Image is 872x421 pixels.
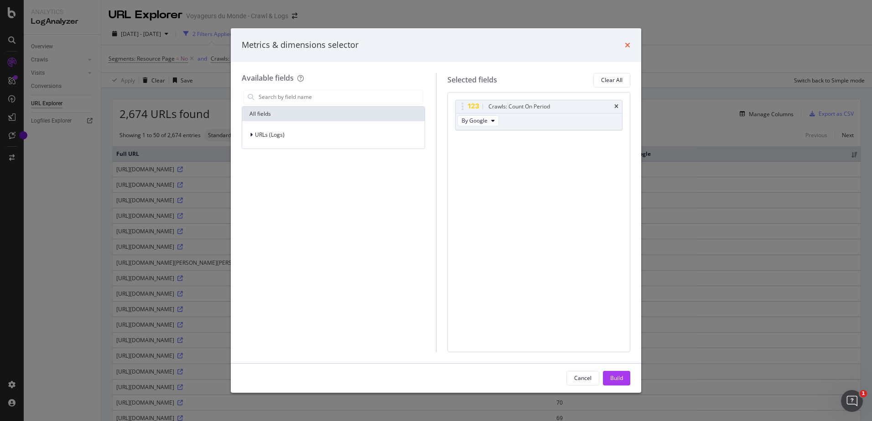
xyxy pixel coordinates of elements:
[231,28,641,393] div: modal
[593,73,630,87] button: Clear All
[614,104,618,109] div: times
[574,374,592,382] div: Cancel
[258,90,423,104] input: Search by field name
[603,371,630,385] button: Build
[242,39,358,51] div: Metrics & dimensions selector
[625,39,630,51] div: times
[601,76,623,84] div: Clear All
[455,100,623,130] div: Crawls: Count On PeriodtimesBy Google
[242,73,294,83] div: Available fields
[255,131,285,139] span: URLs (Logs)
[447,75,497,85] div: Selected fields
[860,390,867,397] span: 1
[488,102,550,111] div: Crawls: Count On Period
[841,390,863,412] iframe: Intercom live chat
[566,371,599,385] button: Cancel
[242,107,425,121] div: All fields
[457,115,499,126] button: By Google
[610,374,623,382] div: Build
[462,117,488,124] span: By Google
